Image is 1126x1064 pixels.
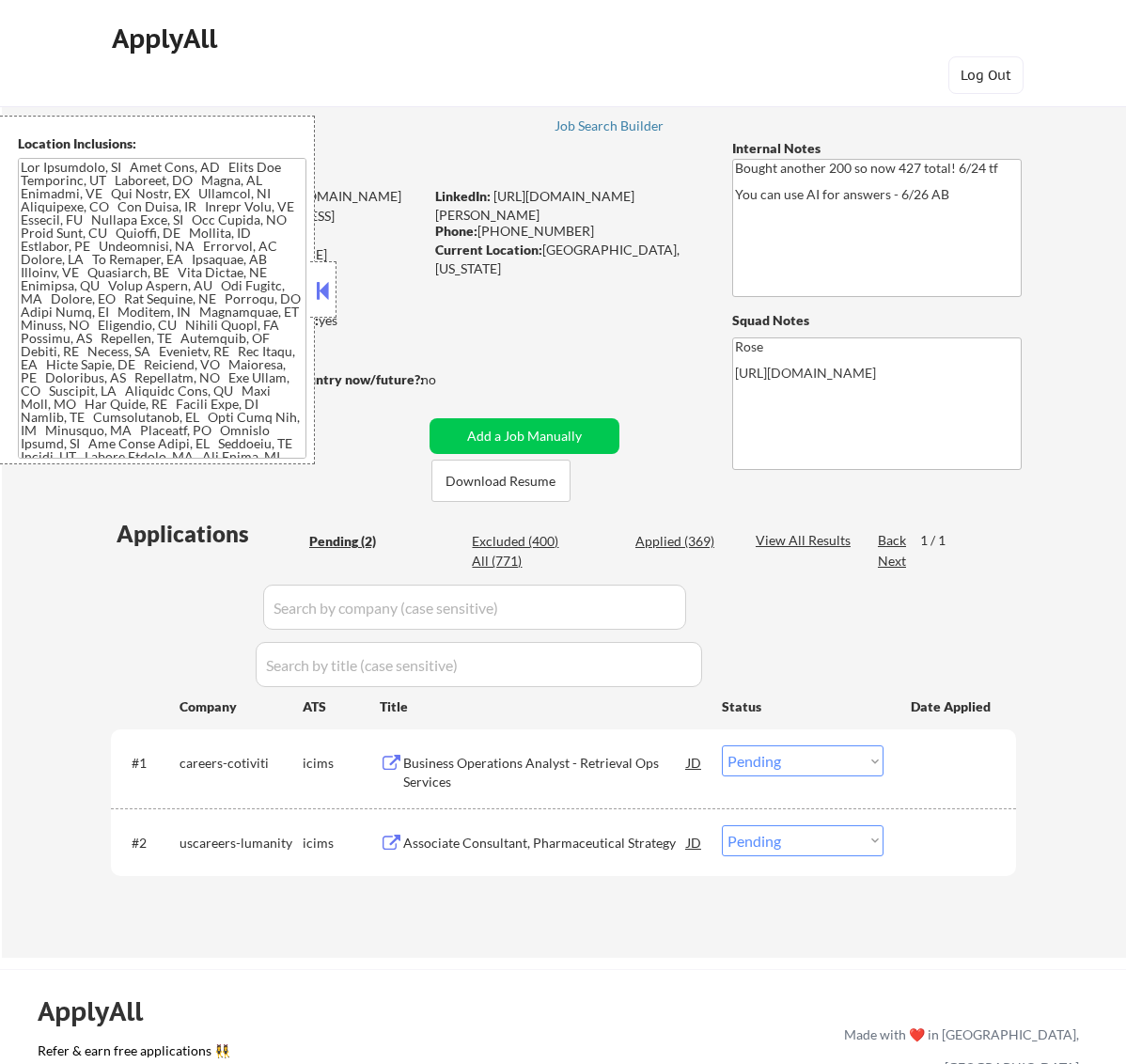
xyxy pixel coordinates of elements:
[920,531,963,550] div: 1 / 1
[431,460,571,502] button: Download Resume
[435,241,701,277] div: [GEOGRAPHIC_DATA], [US_STATE]
[948,56,1024,94] button: Log Out
[309,532,403,551] div: Pending (2)
[132,834,164,853] div: #2
[18,134,307,153] div: Location Inclusions:
[472,532,566,551] div: Excluded (400)
[112,23,223,55] div: ApplyAll
[38,995,164,1027] div: ApplyAll
[435,188,634,223] a: [URL][DOMAIN_NAME][PERSON_NAME]
[555,118,665,137] a: Job Search Builder
[303,754,380,773] div: icims
[403,754,687,790] div: Business Operations Analyst - Retrieval Ops Services
[180,697,303,716] div: Company
[878,531,908,550] div: Back
[403,834,687,853] div: Associate Consultant, Pharmaceutical Strategy
[180,834,303,853] div: uscareers-lumanity
[756,531,856,550] div: View All Results
[263,585,686,630] input: Search by company (case sensitive)
[722,689,884,723] div: Status
[303,697,380,716] div: ATS
[732,139,1022,158] div: Internal Notes
[132,754,164,773] div: #1
[256,642,702,687] input: Search by title (case sensitive)
[685,745,704,779] div: JD
[635,532,729,551] div: Applied (369)
[303,834,380,853] div: icims
[430,418,619,454] button: Add a Job Manually
[878,552,908,571] div: Next
[911,697,993,716] div: Date Applied
[435,242,542,258] strong: Current Location:
[435,222,701,241] div: [PHONE_NUMBER]
[380,697,704,716] div: Title
[117,523,303,545] div: Applications
[421,370,475,389] div: no
[38,1044,451,1064] a: Refer & earn free applications 👯‍♀️
[472,552,566,571] div: All (771)
[732,311,1022,330] div: Squad Notes
[555,119,665,133] div: Job Search Builder
[685,825,704,859] div: JD
[180,754,303,773] div: careers-cotiviti
[435,223,477,239] strong: Phone:
[435,188,491,204] strong: LinkedIn:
